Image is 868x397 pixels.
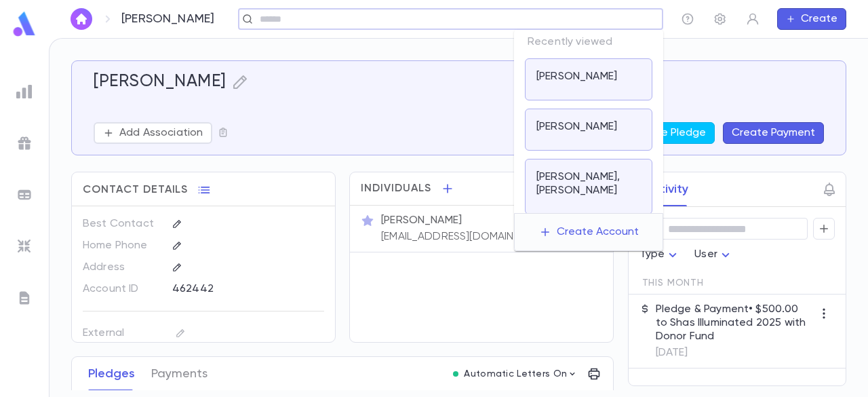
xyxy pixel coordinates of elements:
p: Add Association [119,126,203,140]
p: Home Phone [83,235,161,257]
span: Type [639,249,665,260]
p: [PERSON_NAME] [121,12,214,26]
span: User [694,249,717,260]
span: Contact Details [83,183,188,197]
button: Payments [151,357,208,391]
p: Account ID [83,278,161,300]
p: Best Contact [83,213,161,235]
p: [DATE] [656,346,813,360]
button: Create Account [528,219,650,245]
p: [EMAIL_ADDRESS][DOMAIN_NAME] [381,230,551,244]
span: Individuals [361,182,431,195]
p: Pledge & Payment • $500.00 to Shas Illuminated 2025 with Donor Fund [656,303,813,343]
p: Address [83,257,161,278]
button: Create Payment [723,122,824,144]
p: [PERSON_NAME] [536,120,617,134]
div: User [694,242,734,268]
div: Type [639,242,682,268]
p: [PERSON_NAME], [PERSON_NAME] [536,170,620,197]
img: logo [11,11,38,37]
img: imports_grey.530a8a0e642e233f2baf0ef88e8c9fcb.svg [16,238,33,254]
button: Automatic Letters On [448,364,583,383]
div: 462442 [172,278,295,299]
p: [PERSON_NAME] [536,70,617,83]
h5: [PERSON_NAME] [94,72,226,92]
img: reports_grey.c525e4749d1bce6a11f5fe2a8de1b229.svg [16,83,33,100]
img: home_white.a664292cf8c1dea59945f0da9f25487c.svg [73,14,90,24]
p: Recently viewed [514,30,663,54]
img: campaigns_grey.99e729a5f7ee94e3726e6486bddda8f1.svg [16,135,33,151]
p: [PERSON_NAME] [381,214,462,227]
img: batches_grey.339ca447c9d9533ef1741baa751efc33.svg [16,187,33,203]
button: Create [777,8,846,30]
button: Create Pledge [623,122,715,144]
button: Add Association [94,122,212,144]
p: External Account ID [83,322,161,354]
p: Automatic Letters On [464,368,567,379]
button: Pledges [88,357,135,391]
span: This Month [642,278,704,288]
img: letters_grey.7941b92b52307dd3b8a917253454ce1c.svg [16,290,33,306]
button: Activity [645,172,688,206]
